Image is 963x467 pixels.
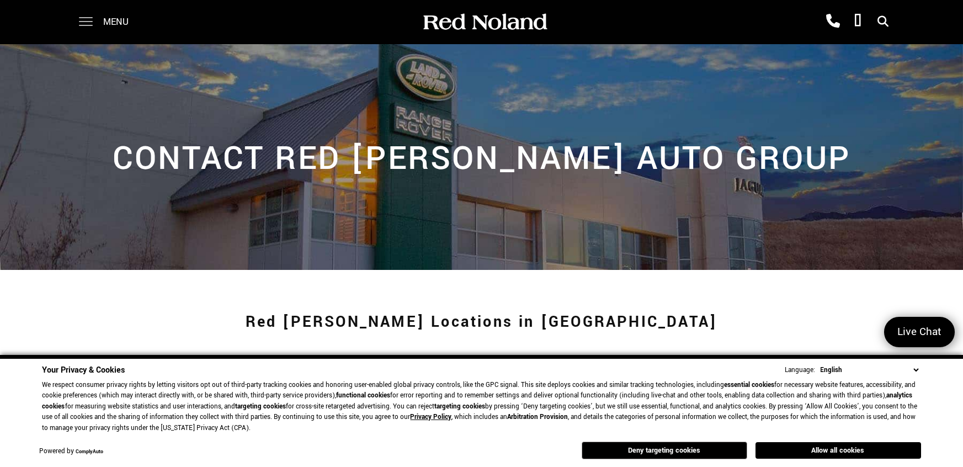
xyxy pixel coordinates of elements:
a: Live Chat [884,317,955,347]
select: Language Select [818,364,921,376]
strong: targeting cookies [435,402,486,411]
strong: essential cookies [725,380,775,390]
strong: Arbitration Provision [508,412,568,422]
a: Privacy Policy [411,412,452,422]
h1: Red [PERSON_NAME] Locations in [GEOGRAPHIC_DATA] [104,300,860,344]
p: We respect consumer privacy rights by letting visitors opt out of third-party tracking cookies an... [42,380,921,434]
div: Powered by [40,448,104,455]
strong: functional cookies [337,391,391,400]
span: Your Privacy & Cookies [42,364,125,376]
div: Language: [785,367,816,374]
strong: targeting cookies [236,402,286,411]
button: Deny targeting cookies [582,442,747,459]
button: Allow all cookies [755,442,921,459]
strong: analytics cookies [42,391,913,411]
span: Live Chat [892,325,947,339]
a: ComplyAuto [76,448,104,455]
img: Red Noland Auto Group [421,13,548,32]
h2: Contact Red [PERSON_NAME] Auto Group [104,132,860,182]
